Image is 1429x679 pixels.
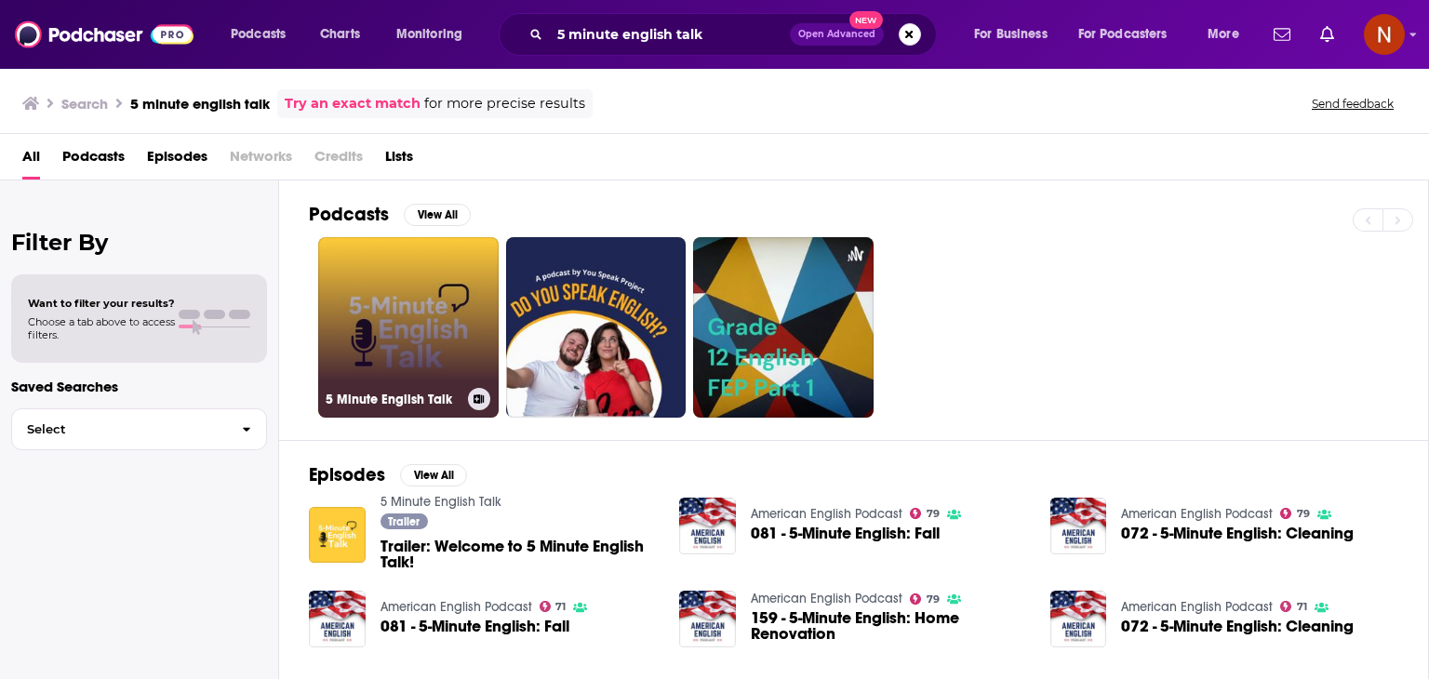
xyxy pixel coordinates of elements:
span: Logged in as AdelNBM [1364,14,1405,55]
button: open menu [961,20,1071,49]
a: American English Podcast [1121,506,1273,522]
a: Lists [385,141,413,180]
a: Trailer: Welcome to 5 Minute English Talk! [381,539,658,570]
span: New [849,11,883,29]
a: 79 [910,508,940,519]
span: More [1208,21,1239,47]
span: Charts [320,21,360,47]
span: Choose a tab above to access filters. [28,315,175,341]
span: 79 [1297,510,1310,518]
span: Select [12,423,227,435]
input: Search podcasts, credits, & more... [550,20,790,49]
img: 159 - 5-Minute English: Home Renovation [679,591,736,647]
span: For Business [974,21,1048,47]
button: open menu [1195,20,1262,49]
a: Show notifications dropdown [1313,19,1342,50]
a: 5 Minute English Talk [381,494,501,510]
button: Show profile menu [1364,14,1405,55]
span: Want to filter your results? [28,297,175,310]
button: View All [404,204,471,226]
img: 081 - 5-Minute English: Fall [309,591,366,647]
a: All [22,141,40,180]
a: 072 - 5-Minute English: Cleaning [1121,526,1354,541]
a: 081 - 5-Minute English: Fall [751,526,940,541]
span: Networks [230,141,292,180]
a: Try an exact match [285,93,421,114]
p: Saved Searches [11,378,267,395]
span: 71 [1297,603,1307,611]
a: Show notifications dropdown [1266,19,1298,50]
img: User Profile [1364,14,1405,55]
a: EpisodesView All [309,463,467,486]
a: American English Podcast [751,591,902,606]
a: American English Podcast [751,506,902,522]
span: for more precise results [424,93,585,114]
img: 072 - 5-Minute English: Cleaning [1050,591,1107,647]
img: 081 - 5-Minute English: Fall [679,498,736,554]
a: 159 - 5-Minute English: Home Renovation [751,610,1028,642]
button: Open AdvancedNew [790,23,884,46]
span: For Podcasters [1078,21,1168,47]
button: Send feedback [1306,96,1399,112]
a: Podcasts [62,141,125,180]
a: 072 - 5-Minute English: Cleaning [1121,619,1354,634]
span: Open Advanced [798,30,875,39]
a: 081 - 5-Minute English: Fall [381,619,569,634]
h2: Episodes [309,463,385,486]
span: 79 [927,595,940,604]
a: American English Podcast [381,599,532,615]
button: Select [11,408,267,450]
a: PodcastsView All [309,203,471,226]
h2: Filter By [11,229,267,256]
button: open menu [218,20,310,49]
img: Podchaser - Follow, Share and Rate Podcasts [15,17,194,52]
a: 71 [1280,601,1307,612]
h3: 5 Minute English Talk [326,392,461,407]
a: Episodes [147,141,207,180]
img: 072 - 5-Minute English: Cleaning [1050,498,1107,554]
a: 71 [540,601,567,612]
span: Trailer [388,516,420,527]
div: Search podcasts, credits, & more... [516,13,955,56]
a: Charts [308,20,371,49]
button: open menu [383,20,487,49]
a: 5 Minute English Talk [318,237,499,418]
span: 71 [555,603,566,611]
span: Podcasts [231,21,286,47]
h3: 5 minute english talk [130,95,270,113]
a: 79 [910,593,940,605]
h3: Search [61,95,108,113]
h2: Podcasts [309,203,389,226]
span: Credits [314,141,363,180]
a: American English Podcast [1121,599,1273,615]
span: Monitoring [396,21,462,47]
button: open menu [1066,20,1195,49]
a: 79 [1280,508,1310,519]
span: 79 [927,510,940,518]
button: View All [400,464,467,486]
img: Trailer: Welcome to 5 Minute English Talk! [309,507,366,564]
